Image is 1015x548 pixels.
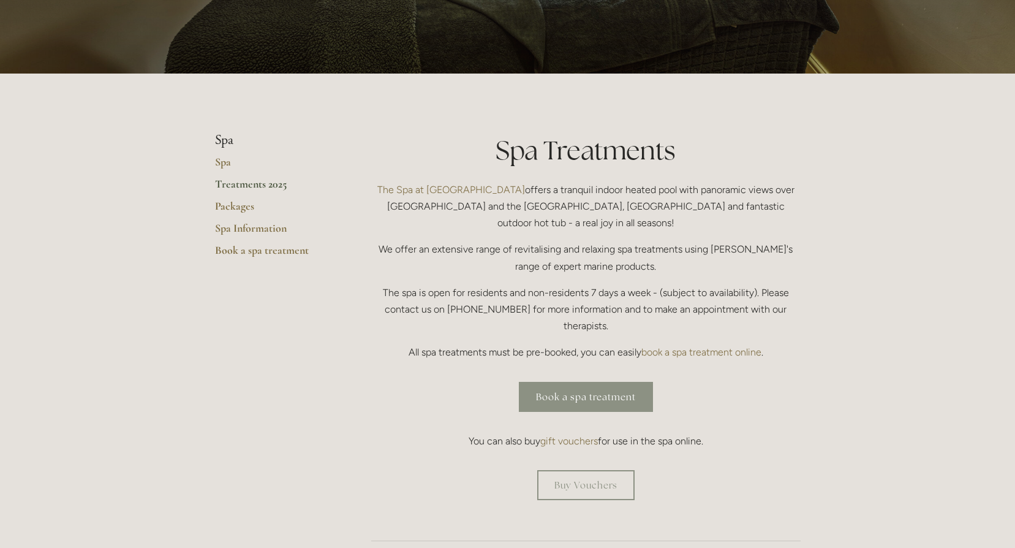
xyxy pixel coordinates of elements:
a: Packages [215,199,332,221]
a: The Spa at [GEOGRAPHIC_DATA] [377,184,525,196]
a: book a spa treatment online [641,346,761,358]
p: We offer an extensive range of revitalising and relaxing spa treatments using [PERSON_NAME]'s ran... [371,241,801,274]
p: The spa is open for residents and non-residents 7 days a week - (subject to availability). Please... [371,284,801,335]
a: Book a spa treatment [519,382,653,412]
p: offers a tranquil indoor heated pool with panoramic views over [GEOGRAPHIC_DATA] and the [GEOGRAP... [371,181,801,232]
a: gift vouchers [540,435,598,447]
li: Spa [215,132,332,148]
a: Buy Vouchers [537,470,635,500]
h1: Spa Treatments [371,132,801,169]
p: All spa treatments must be pre-booked, you can easily . [371,344,801,360]
p: You can also buy for use in the spa online. [371,433,801,449]
a: Spa [215,155,332,177]
a: Spa Information [215,221,332,243]
a: Treatments 2025 [215,177,332,199]
a: Book a spa treatment [215,243,332,265]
